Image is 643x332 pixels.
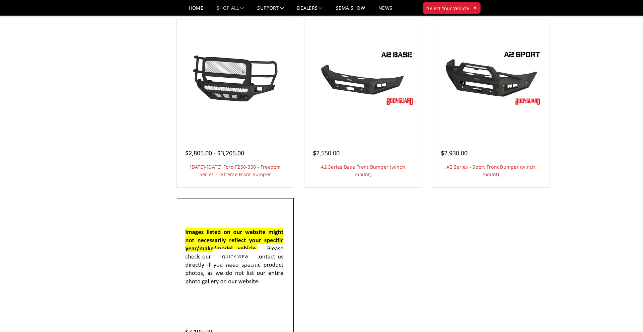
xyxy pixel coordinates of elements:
a: Home [189,6,203,15]
a: A2 Series Base Front Bumper (winch mount) A2 Series Base Front Bumper (winch mount) [306,21,420,135]
a: Quick view [213,249,258,265]
span: $2,805.00 - $3,205.00 [185,149,244,157]
span: $2,930.00 [441,149,468,157]
span: Select Your Vehicle [427,5,469,12]
a: [DATE]-[DATE] Ford F250-350 - Freedom Series - Extreme Front Bumper [190,164,281,177]
a: A2 Series - Sport Front Bumper (winch mount) [446,164,535,177]
span: $2,550.00 [313,149,340,157]
span: ▾ [474,4,476,11]
a: shop all [217,6,244,15]
img: A2 Series - Extreme Front Bumper (winch mount) [182,220,289,293]
a: Dealers [297,6,323,15]
a: A2 Series - Extreme Front Bumper (winch mount) A2 Series - Extreme Front Bumper (winch mount) [178,200,292,314]
button: Select Your Vehicle [423,2,481,14]
a: 2017-2022 Ford F250-350 - Freedom Series - Extreme Front Bumper 2017-2022 Ford F250-350 - Freedom... [178,21,292,135]
a: SEMA Show [336,6,365,15]
a: A2 Series - Sport Front Bumper (winch mount) A2 Series - Sport Front Bumper (winch mount) [434,21,548,135]
a: Support [257,6,284,15]
iframe: Chat Widget [610,300,643,332]
a: A2 Series Base Front Bumper (winch mount) [321,164,405,177]
a: News [378,6,392,15]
